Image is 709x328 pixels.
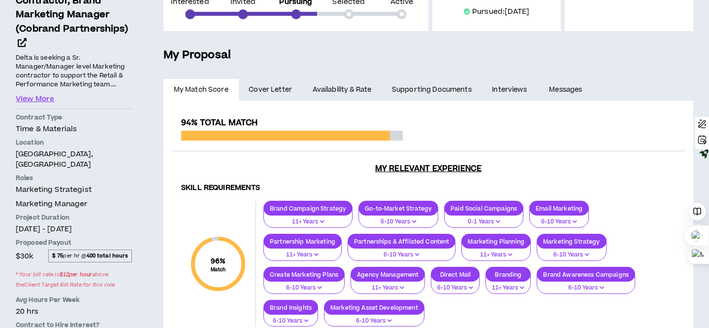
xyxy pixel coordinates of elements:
[358,209,438,228] button: 6-10 Years
[537,238,606,245] p: Marketing Strategy
[211,266,226,273] small: Match
[365,218,432,226] p: 6-10 Years
[16,224,132,234] p: [DATE] - [DATE]
[445,205,523,212] p: Paid Social Campaigns
[330,317,418,326] p: 6-10 Years
[16,138,132,147] p: Location
[348,238,455,245] p: Partnerships & Affilated Content
[52,252,64,259] strong: $ 75
[16,268,132,292] span: * Your bill rate is above the Client Target Bill Rate for this role
[264,205,352,212] p: Brand Campaign Strategy
[536,218,582,226] p: 6-10 Years
[351,271,424,278] p: Agency Management
[16,213,132,222] p: Project Duration
[482,79,539,101] a: Interviews
[60,271,93,278] strong: $ 12 per hour
[264,304,318,311] p: Brand Insights
[354,251,449,259] p: 6-10 Years
[302,79,382,101] a: Availability & Rate
[16,249,33,262] span: $30k
[351,275,425,294] button: 11+ Years
[462,238,530,245] p: Marketing Planning
[537,271,635,278] p: Brand Awareness Campaigns
[263,308,318,327] button: 6-10 Years
[270,251,335,259] p: 11+ Years
[171,164,685,174] h3: My Relevant Experience
[529,209,589,228] button: 6-10 Years
[472,7,529,17] p: Pursued: [DATE]
[87,252,129,259] strong: 400 total hours
[264,238,341,245] p: Partnership Marketing
[48,250,132,262] span: per hr @
[16,113,132,122] p: Contract Type
[163,47,693,64] h5: My Proposal
[444,209,523,228] button: 0-1 Years
[461,242,531,261] button: 11+ Years
[537,242,607,261] button: 6-10 Years
[181,183,676,193] h4: Skill Requirements
[270,317,312,326] p: 6-10 Years
[211,256,226,266] span: 96 %
[348,242,455,261] button: 6-10 Years
[468,251,524,259] p: 11+ Years
[263,242,342,261] button: 11+ Years
[16,94,54,105] button: View More
[263,275,345,294] button: 6-10 Years
[357,284,419,292] p: 11+ Years
[16,199,87,209] span: Marketing Manager
[16,306,132,317] p: 20 hrs
[359,205,438,212] p: Go-to-Market Strategy
[324,308,424,327] button: 6-10 Years
[249,84,292,95] span: Cover Letter
[486,271,530,278] p: Branding
[270,218,346,226] p: 11+ Years
[263,209,353,228] button: 11+ Years
[264,271,344,278] p: Create Marketing Plans
[324,304,424,311] p: Marketing Asset Development
[539,79,595,101] a: Messages
[16,124,132,134] p: Time & Materials
[437,284,473,292] p: 6-10 Years
[16,238,132,247] p: Proposed Payout
[16,174,132,182] p: Roles
[485,275,531,294] button: 11+ Years
[181,117,258,129] span: 94% Total Match
[16,184,92,195] span: Marketing Strategist
[431,271,479,278] p: Direct Mail
[543,251,600,259] p: 6-10 Years
[382,79,482,101] a: Supporting Documents
[492,284,524,292] p: 11+ Years
[16,149,132,170] p: [GEOGRAPHIC_DATA], [GEOGRAPHIC_DATA]
[270,284,338,292] p: 6-10 Years
[543,284,629,292] p: 6-10 Years
[163,79,239,101] a: My Match Score
[431,275,480,294] button: 6-10 Years
[16,53,132,90] p: Delta is seeking a Sr. Manager/Manager level Marketing contractor to support the Retail & Perform...
[16,295,132,304] p: Avg Hours Per Week
[530,205,588,212] p: Email Marketing
[451,218,517,226] p: 0-1 Years
[537,275,635,294] button: 6-10 Years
